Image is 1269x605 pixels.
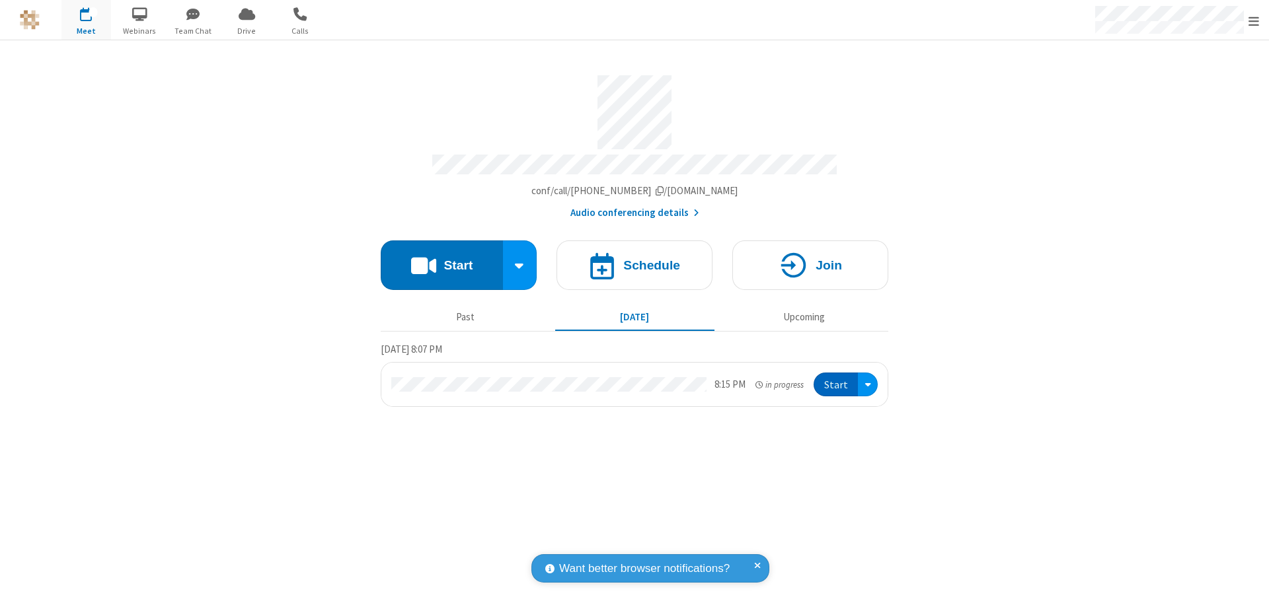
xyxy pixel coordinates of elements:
[503,240,537,290] div: Start conference options
[570,205,699,221] button: Audio conferencing details
[714,377,746,392] div: 8:15 PM
[724,304,884,330] button: Upcoming
[381,240,503,290] button: Start
[623,259,680,271] h4: Schedule
[531,184,738,199] button: Copy my meeting room linkCopy my meeting room link
[555,304,714,330] button: [DATE]
[61,25,111,37] span: Meet
[222,25,272,37] span: Drive
[559,560,730,577] span: Want better browser notifications?
[557,240,712,290] button: Schedule
[381,343,442,355] span: [DATE] 8:07 PM
[169,25,218,37] span: Team Chat
[386,304,545,330] button: Past
[732,240,888,290] button: Join
[20,10,40,30] img: QA Selenium DO NOT DELETE OR CHANGE
[816,259,842,271] h4: Join
[443,259,473,271] h4: Start
[814,373,858,397] button: Start
[89,7,98,17] div: 1
[858,373,878,397] div: Open menu
[755,378,804,391] em: in progress
[381,341,888,408] section: Today's Meetings
[276,25,325,37] span: Calls
[531,184,738,197] span: Copy my meeting room link
[381,65,888,221] section: Account details
[115,25,165,37] span: Webinars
